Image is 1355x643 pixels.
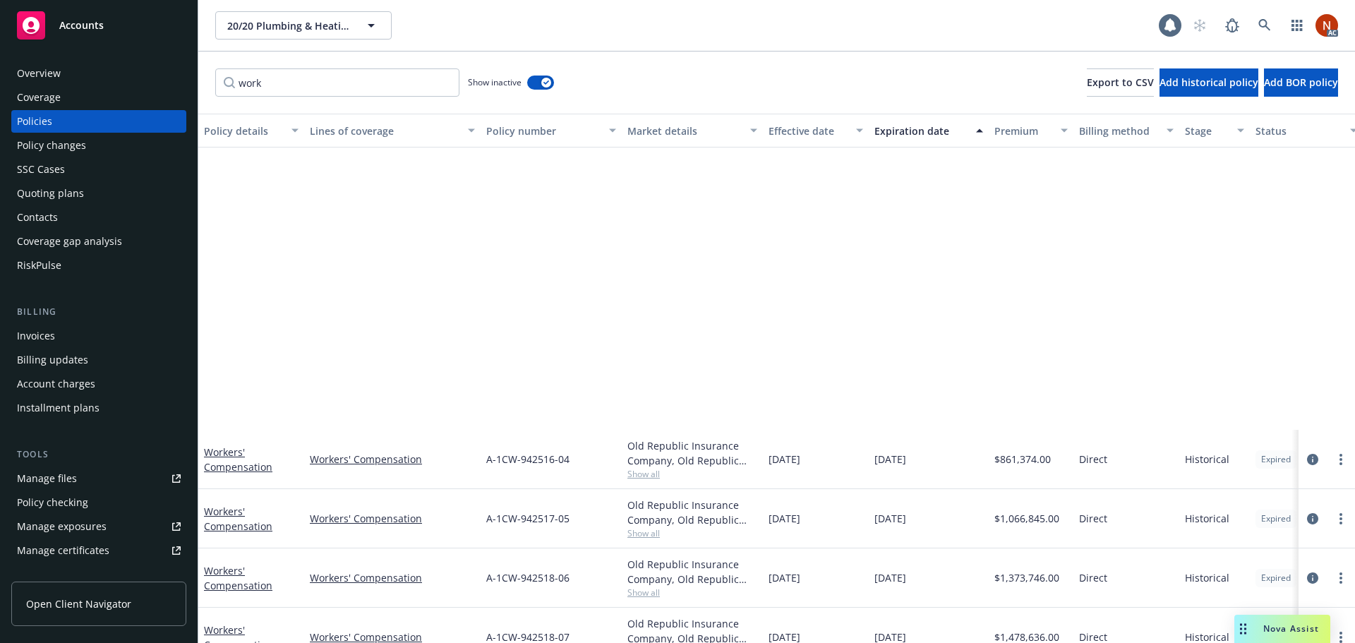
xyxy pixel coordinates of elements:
[17,62,61,85] div: Overview
[17,134,86,157] div: Policy changes
[486,124,601,138] div: Policy number
[11,515,186,538] a: Manage exposures
[627,124,742,138] div: Market details
[1264,76,1338,89] span: Add BOR policy
[11,447,186,462] div: Tools
[994,511,1059,526] span: $1,066,845.00
[204,445,272,474] a: Workers' Compensation
[11,467,186,490] a: Manage files
[310,124,459,138] div: Lines of coverage
[1160,76,1258,89] span: Add historical policy
[1079,511,1107,526] span: Direct
[622,114,763,148] button: Market details
[310,452,475,467] a: Workers' Compensation
[1332,451,1349,468] a: more
[17,467,77,490] div: Manage files
[869,114,989,148] button: Expiration date
[11,563,186,586] a: Manage claims
[17,110,52,133] div: Policies
[486,511,570,526] span: A-1CW-942517-05
[1264,68,1338,97] button: Add BOR policy
[1186,11,1214,40] a: Start snowing
[215,68,459,97] input: Filter by keyword...
[468,76,522,88] span: Show inactive
[627,438,757,468] div: Old Republic Insurance Company, Old Republic General Insurance Group
[11,110,186,133] a: Policies
[11,325,186,347] a: Invoices
[627,468,757,480] span: Show all
[769,570,800,585] span: [DATE]
[204,505,272,533] a: Workers' Compensation
[1185,452,1229,467] span: Historical
[17,325,55,347] div: Invoices
[204,124,283,138] div: Policy details
[769,124,848,138] div: Effective date
[627,498,757,527] div: Old Republic Insurance Company, Old Republic General Insurance Group
[11,373,186,395] a: Account charges
[769,511,800,526] span: [DATE]
[1179,114,1250,148] button: Stage
[11,206,186,229] a: Contacts
[486,452,570,467] span: A-1CW-942516-04
[989,114,1073,148] button: Premium
[11,254,186,277] a: RiskPulse
[11,349,186,371] a: Billing updates
[26,596,131,611] span: Open Client Navigator
[1261,512,1291,525] span: Expired
[994,570,1059,585] span: $1,373,746.00
[1079,452,1107,467] span: Direct
[1073,114,1179,148] button: Billing method
[481,114,622,148] button: Policy number
[11,230,186,253] a: Coverage gap analysis
[11,182,186,205] a: Quoting plans
[17,349,88,371] div: Billing updates
[310,570,475,585] a: Workers' Compensation
[1261,572,1291,584] span: Expired
[486,570,570,585] span: A-1CW-942518-06
[11,491,186,514] a: Policy checking
[994,124,1052,138] div: Premium
[215,11,392,40] button: 20/20 Plumbing & Heating, Inc.
[1251,11,1279,40] a: Search
[17,182,84,205] div: Quoting plans
[874,124,968,138] div: Expiration date
[11,158,186,181] a: SSC Cases
[1304,451,1321,468] a: circleInformation
[1263,623,1319,635] span: Nova Assist
[11,6,186,45] a: Accounts
[1185,511,1229,526] span: Historical
[11,305,186,319] div: Billing
[1332,510,1349,527] a: more
[11,86,186,109] a: Coverage
[1185,124,1229,138] div: Stage
[17,254,61,277] div: RiskPulse
[1087,76,1154,89] span: Export to CSV
[17,539,109,562] div: Manage certificates
[1160,68,1258,97] button: Add historical policy
[1255,124,1342,138] div: Status
[17,86,61,109] div: Coverage
[17,491,88,514] div: Policy checking
[763,114,869,148] button: Effective date
[1079,570,1107,585] span: Direct
[204,564,272,592] a: Workers' Compensation
[198,114,304,148] button: Policy details
[1079,124,1158,138] div: Billing method
[17,230,122,253] div: Coverage gap analysis
[1332,570,1349,587] a: more
[1234,615,1252,643] div: Drag to move
[1218,11,1246,40] a: Report a Bug
[17,397,100,419] div: Installment plans
[17,515,107,538] div: Manage exposures
[769,452,800,467] span: [DATE]
[627,527,757,539] span: Show all
[1087,68,1154,97] button: Export to CSV
[874,452,906,467] span: [DATE]
[11,134,186,157] a: Policy changes
[1315,14,1338,37] img: photo
[1304,570,1321,587] a: circleInformation
[874,511,906,526] span: [DATE]
[11,62,186,85] a: Overview
[310,511,475,526] a: Workers' Compensation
